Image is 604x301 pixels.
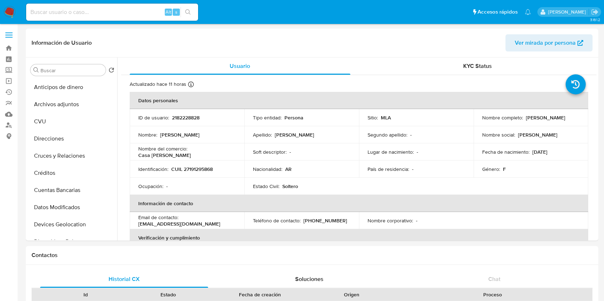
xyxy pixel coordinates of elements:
button: Ver mirada por persona [505,34,593,51]
p: Identificación : [138,166,168,172]
p: Persona [284,114,303,121]
p: Apellido : [253,132,272,138]
p: [PERSON_NAME] [275,132,314,138]
span: Ver mirada por persona [515,34,576,51]
button: Devices Geolocation [28,216,117,233]
div: Origen [315,291,388,298]
span: s [175,9,177,15]
p: [EMAIL_ADDRESS][DOMAIN_NAME] [138,221,220,227]
p: AR [285,166,292,172]
p: País de residencia : [368,166,409,172]
span: Soluciones [295,275,323,283]
p: Teléfono de contacto : [253,217,301,224]
a: Salir [591,8,599,16]
input: Buscar [40,67,103,74]
p: Género : [482,166,500,172]
p: [PERSON_NAME] [518,132,557,138]
button: Datos Modificados [28,199,117,216]
p: Nombre completo : [482,114,523,121]
p: [PERSON_NAME] [526,114,565,121]
p: Nombre corporativo : [368,217,413,224]
button: CVU [28,113,117,130]
p: 2182228828 [172,114,200,121]
p: Ocupación : [138,183,163,189]
p: - [410,132,412,138]
th: Verificación y cumplimiento [130,229,588,246]
button: Cruces y Relaciones [28,147,117,164]
p: Email de contacto : [138,214,178,221]
span: Accesos rápidos [478,8,518,16]
button: Dispositivos Point [28,233,117,250]
button: Direcciones [28,130,117,147]
p: F [503,166,506,172]
p: - [416,217,417,224]
th: Datos personales [130,92,588,109]
p: Soltero [282,183,298,189]
p: Segundo apellido : [368,132,407,138]
p: - [417,149,418,155]
p: - [412,166,413,172]
span: KYC Status [463,62,492,70]
button: Buscar [33,67,39,73]
button: Anticipos de dinero [28,79,117,96]
p: Nombre social : [482,132,515,138]
div: Estado [132,291,205,298]
p: CUIL 27191295868 [171,166,213,172]
p: [DATE] [532,149,547,155]
span: Alt [166,9,171,15]
p: Sitio : [368,114,378,121]
p: [PERSON_NAME] [160,132,200,138]
p: Fecha de nacimiento : [482,149,529,155]
p: Actualizado hace 11 horas [130,81,186,88]
p: Estado Civil : [253,183,279,189]
p: Nombre del comercio : [138,145,187,152]
button: Cuentas Bancarias [28,182,117,199]
p: agustina.viggiano@mercadolibre.com [548,9,589,15]
button: Archivos adjuntos [28,96,117,113]
p: Tipo entidad : [253,114,282,121]
div: Id [49,291,122,298]
a: Notificaciones [525,9,531,15]
p: - [289,149,291,155]
p: Casa [PERSON_NAME] [138,152,191,158]
p: [PHONE_NUMBER] [303,217,347,224]
p: Nacionalidad : [253,166,282,172]
p: - [166,183,168,189]
button: Créditos [28,164,117,182]
p: Lugar de nacimiento : [368,149,414,155]
p: MLA [381,114,391,121]
p: ID de usuario : [138,114,169,121]
span: Historial CX [109,275,140,283]
div: Fecha de creación [215,291,305,298]
p: Soft descriptor : [253,149,287,155]
span: Chat [488,275,500,283]
h1: Contactos [32,252,593,259]
button: search-icon [181,7,195,17]
h1: Información de Usuario [32,39,92,46]
div: Proceso [398,291,587,298]
input: Buscar usuario o caso... [26,8,198,17]
button: Volver al orden por defecto [109,67,114,75]
th: Información de contacto [130,195,588,212]
p: Nombre : [138,132,157,138]
span: Usuario [230,62,250,70]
